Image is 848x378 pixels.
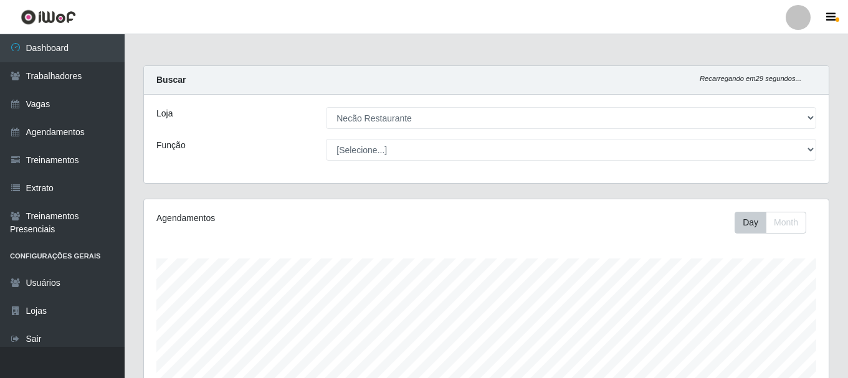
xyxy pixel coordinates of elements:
[735,212,766,234] button: Day
[156,75,186,85] strong: Buscar
[735,212,806,234] div: First group
[766,212,806,234] button: Month
[700,75,801,82] i: Recarregando em 29 segundos...
[735,212,816,234] div: Toolbar with button groups
[156,139,186,152] label: Função
[21,9,76,25] img: CoreUI Logo
[156,212,421,225] div: Agendamentos
[156,107,173,120] label: Loja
